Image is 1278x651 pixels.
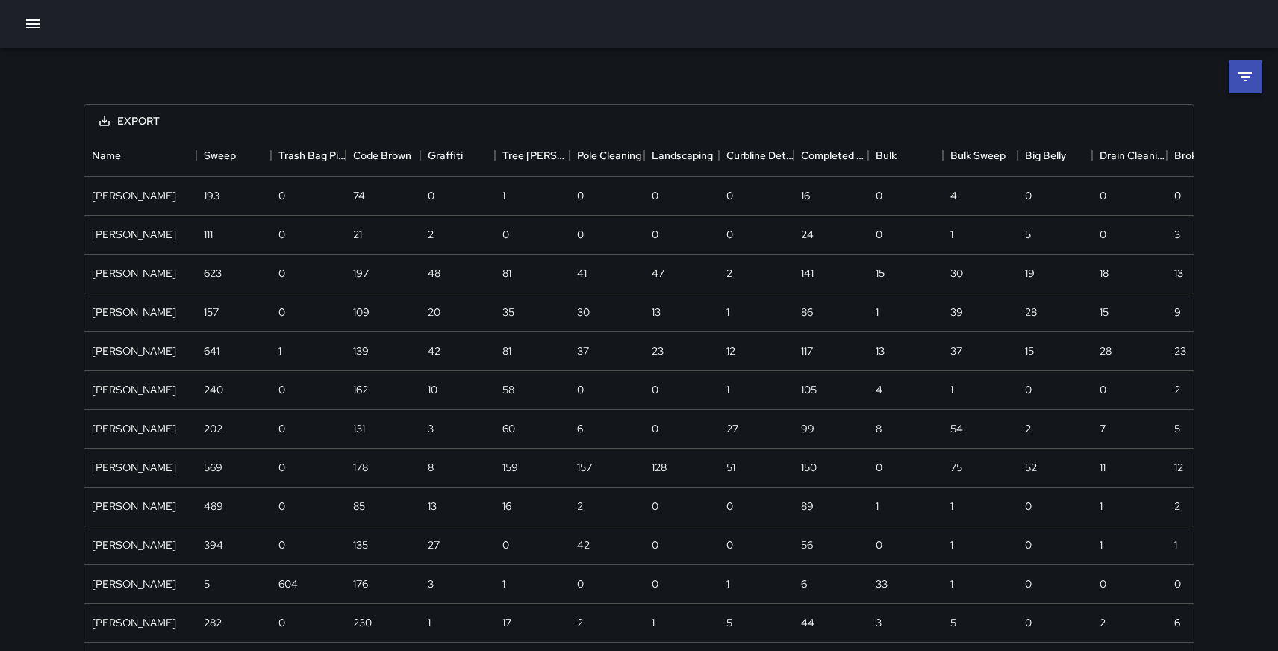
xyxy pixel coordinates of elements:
div: 42 [428,343,440,358]
div: 18 [1100,266,1109,281]
div: 15 [876,266,885,281]
div: Pole Cleaning [577,134,641,176]
div: 1 [876,499,879,514]
div: 0 [577,188,584,203]
div: Name [84,134,196,176]
div: 0 [726,499,733,514]
div: Katherine Treminio [92,343,176,358]
div: 12 [726,343,735,358]
div: 0 [1025,615,1032,630]
div: 105 [801,382,817,397]
div: Graffiti [428,134,463,176]
div: 0 [652,538,658,552]
div: 150 [801,460,817,475]
div: 1 [950,499,953,514]
div: 131 [353,421,365,436]
div: 0 [278,305,285,320]
div: 162 [353,382,368,397]
div: 12 [1174,460,1183,475]
div: 0 [428,188,434,203]
div: 37 [950,343,962,358]
div: 2 [726,266,732,281]
div: 13 [428,499,437,514]
div: 0 [278,499,285,514]
div: Name [92,134,121,176]
div: 1 [950,538,953,552]
div: 569 [204,460,222,475]
div: Kenneth Ware [92,421,176,436]
div: 0 [876,538,882,552]
div: Curbline Detail [719,134,794,176]
div: 56 [801,538,813,552]
div: 111 [204,227,213,242]
div: 1 [1100,538,1103,552]
div: 1 [876,305,879,320]
div: 0 [652,421,658,436]
div: 89 [801,499,814,514]
div: 11 [1100,460,1106,475]
div: 0 [577,227,584,242]
div: 13 [876,343,885,358]
div: 5 [726,615,732,630]
div: 0 [1100,227,1106,242]
div: Completed Trash Bags [794,134,868,176]
div: 0 [577,382,584,397]
div: Bulk Sweep [950,134,1006,176]
div: Sweep [204,134,236,176]
div: 1 [950,382,953,397]
div: 13 [652,305,661,320]
div: 159 [502,460,518,475]
div: 0 [577,576,584,591]
div: 193 [204,188,219,203]
div: 0 [278,460,285,475]
div: 0 [876,460,882,475]
div: 5 [204,576,210,591]
div: 3 [1174,227,1180,242]
div: 0 [1174,188,1181,203]
div: 54 [950,421,963,436]
div: 4 [876,382,882,397]
div: 27 [726,421,738,436]
div: 6 [801,576,807,591]
div: Trash Bag Pickup [278,134,346,176]
button: Export [87,108,172,135]
div: 1 [726,305,729,320]
div: 0 [726,188,733,203]
div: 178 [353,460,368,475]
div: Code Brown [346,134,420,176]
div: 51 [726,460,735,475]
div: 4 [950,188,957,203]
div: Completed Trash Bags [801,134,868,176]
div: 0 [278,421,285,436]
div: 1 [428,615,431,630]
div: 9 [1174,305,1181,320]
div: Drain Cleaning [1100,134,1167,176]
div: 15 [1100,305,1109,320]
div: Maclis Velasquez [92,460,176,475]
div: 7 [1100,421,1106,436]
div: 58 [502,382,514,397]
div: Bulk [876,134,897,176]
div: 81 [502,343,511,358]
div: 1 [652,615,655,630]
div: Tree Wells [495,134,570,176]
div: 197 [353,266,369,281]
div: 5 [1025,227,1031,242]
div: 2 [428,227,434,242]
div: 282 [204,615,222,630]
div: 47 [652,266,664,281]
div: 17 [502,615,511,630]
div: 37 [577,343,589,358]
div: 1 [726,576,729,591]
div: 28 [1100,343,1112,358]
div: 0 [1025,576,1032,591]
div: 1 [726,382,729,397]
div: 0 [1100,188,1106,203]
div: 10 [428,382,437,397]
div: 623 [204,266,222,281]
div: 3 [876,615,882,630]
div: 35 [502,305,514,320]
div: 2 [1174,499,1180,514]
div: 2 [577,499,583,514]
div: 240 [204,382,223,397]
